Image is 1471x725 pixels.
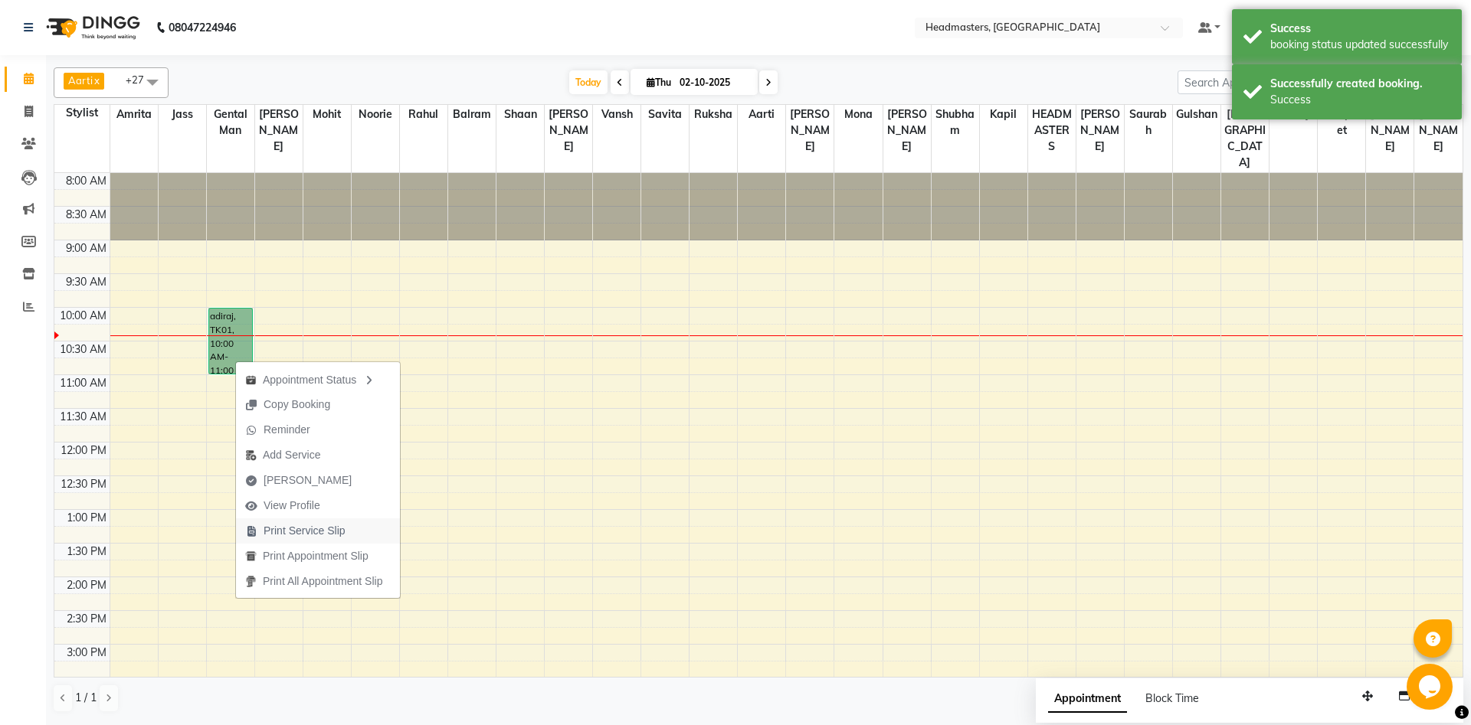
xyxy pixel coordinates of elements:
input: Search Appointment [1178,70,1312,94]
span: Copy Booking [264,397,330,413]
span: Savita [641,105,689,124]
div: 2:30 PM [64,611,110,627]
span: [PERSON_NAME] [255,105,303,156]
div: 3:00 PM [64,645,110,661]
span: Shubham [932,105,979,140]
span: Gental Man [207,105,254,140]
div: 10:30 AM [57,341,110,358]
img: printapt.png [245,550,257,562]
span: Amrita [110,105,158,124]
span: 1 / 1 [75,690,97,706]
span: HEADMASTERS [1028,105,1076,156]
div: 1:00 PM [64,510,110,526]
span: Ruksha [690,105,737,124]
div: 10:00 AM [57,308,110,324]
span: Rahul [400,105,447,124]
span: Mohit [303,105,351,124]
span: Shaan [496,105,544,124]
span: Appointment [1048,685,1127,713]
div: 11:30 AM [57,409,110,425]
span: Reminder [264,422,310,438]
span: [PERSON_NAME] [1366,105,1414,156]
img: printall.png [245,576,257,587]
span: Print All Appointment Slip [263,573,382,589]
div: Successfully created booking. [1270,76,1450,92]
span: Aarti [738,105,785,124]
span: +27 [126,73,156,86]
span: Aarti [68,74,93,87]
span: [DEMOGRAPHIC_DATA] [1221,105,1269,172]
b: 08047224946 [169,6,236,49]
span: Balram [448,105,496,124]
span: Manpreet [1318,105,1365,140]
div: 9:00 AM [63,240,110,256]
div: 8:30 AM [63,207,110,223]
span: [PERSON_NAME] [545,105,592,156]
div: booking status updated successfully [1270,37,1450,53]
span: Print Appointment Slip [263,548,369,564]
span: Add Service [263,447,320,463]
span: Kapil [980,105,1027,124]
div: Success [1270,21,1450,37]
span: Gulshan [1173,105,1220,124]
img: logo [39,6,144,49]
iframe: chat widget [1407,664,1456,710]
span: [PERSON_NAME] [883,105,931,156]
div: 12:00 PM [57,443,110,459]
span: [PERSON_NAME] [264,472,352,488]
span: [PERSON_NAME] [786,105,834,156]
img: apt_status.png [245,374,257,386]
div: Stylist [54,105,110,121]
span: Mona [834,105,882,124]
span: Jass [159,105,206,124]
a: x [93,74,100,87]
span: View Profile [264,498,320,514]
div: 1:30 PM [64,544,110,560]
span: Thu [643,77,675,88]
span: Print Service Slip [264,523,346,539]
input: 2025-10-02 [675,71,752,94]
img: add-service.png [245,449,257,461]
span: Vansh [593,105,640,124]
div: Success [1270,92,1450,108]
span: Saurabh [1125,105,1172,140]
div: 8:00 AM [63,173,110,189]
span: [PERSON_NAME] [1076,105,1124,156]
div: 9:30 AM [63,274,110,290]
span: Noorie [352,105,399,124]
div: Appointment Status [236,366,400,392]
span: Today [569,70,608,94]
div: 2:00 PM [64,577,110,593]
div: 11:00 AM [57,375,110,391]
span: [PERSON_NAME] [1414,105,1463,156]
span: Block Time [1145,691,1199,705]
div: 12:30 PM [57,476,110,492]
